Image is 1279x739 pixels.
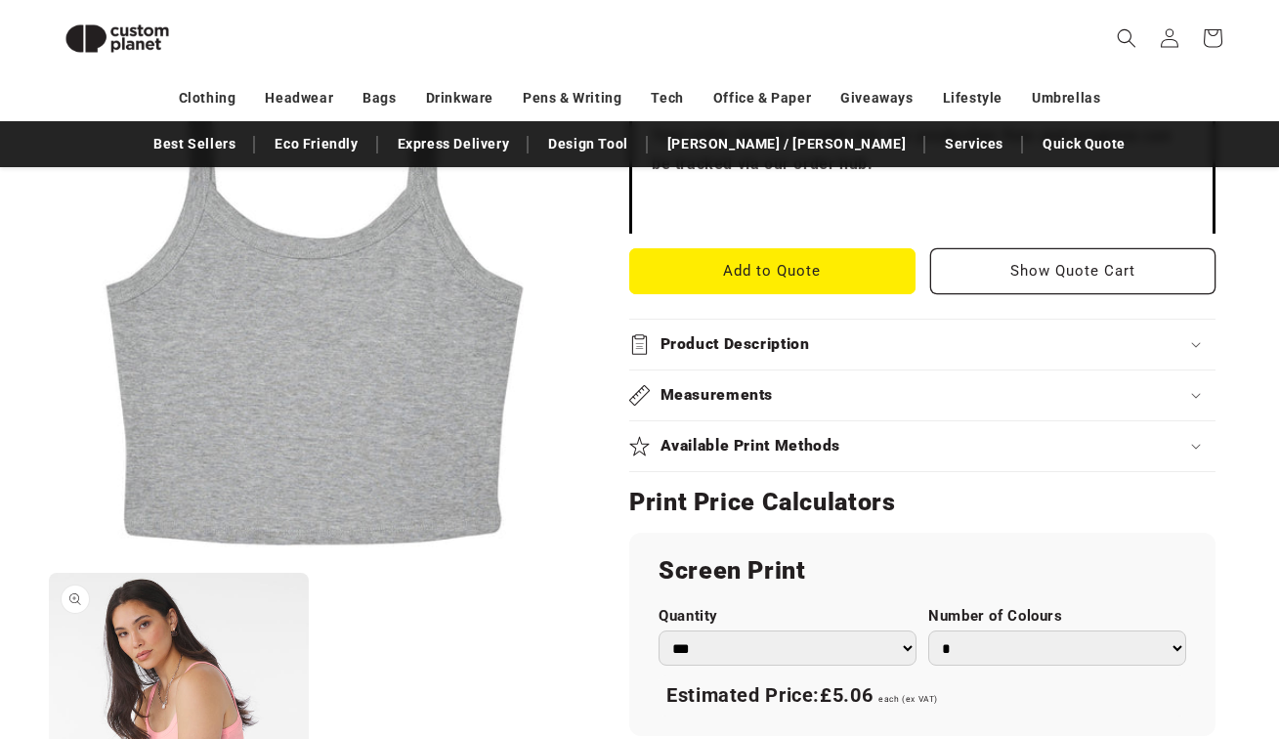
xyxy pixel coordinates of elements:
strong: Ordering is easy. Approve your quote and visual online then tap to pay. Your order moves straight... [652,99,1189,174]
a: Umbrellas [1032,81,1100,115]
div: Estimated Price: [659,675,1186,717]
h2: Print Price Calculators [629,487,1215,518]
summary: Product Description [629,320,1215,369]
span: £5.06 [820,683,873,707]
a: Clothing [179,81,236,115]
a: Design Tool [538,127,638,161]
h2: Screen Print [659,555,1186,587]
a: Lifestyle [943,81,1002,115]
summary: Available Print Methods [629,421,1215,471]
summary: Search [1105,17,1148,60]
a: Tech [651,81,683,115]
a: Services [935,127,1013,161]
a: Pens & Writing [523,81,621,115]
a: Giveaways [840,81,913,115]
a: [PERSON_NAME] / [PERSON_NAME] [658,127,916,161]
h2: Available Print Methods [661,436,841,456]
span: each (ex VAT) [878,694,938,704]
a: Eco Friendly [265,127,367,161]
summary: Measurements [629,370,1215,420]
h2: Measurements [661,385,774,406]
img: Custom Planet [49,8,186,69]
a: Express Delivery [388,127,520,161]
button: Add to Quote [629,248,916,294]
a: Office & Paper [713,81,811,115]
button: Show Quote Cart [930,248,1216,294]
iframe: Customer reviews powered by Trustpilot [652,195,1193,214]
a: Best Sellers [144,127,245,161]
h2: Product Description [661,334,810,355]
a: Drinkware [426,81,493,115]
label: Number of Colours [928,607,1186,626]
a: Bags [362,81,396,115]
a: Headwear [265,81,333,115]
a: Quick Quote [1033,127,1135,161]
label: Quantity [659,607,917,626]
iframe: Chat Widget [944,528,1279,739]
